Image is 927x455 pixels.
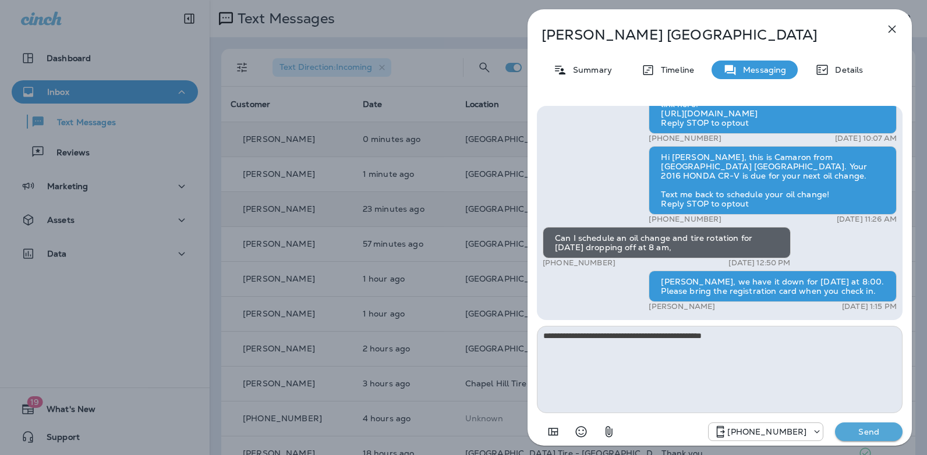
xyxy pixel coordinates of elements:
button: Add in a premade template [542,420,565,443]
p: [PERSON_NAME] [649,302,715,311]
button: Select an emoji [569,420,593,443]
button: Send [835,422,903,441]
p: [DATE] 1:15 PM [842,302,897,311]
p: [PHONE_NUMBER] [727,427,806,436]
div: [PERSON_NAME], we have it down for [DATE] at 8:00. Please bring the registration card when you ch... [649,271,897,302]
p: Messaging [737,65,786,74]
p: Timeline [655,65,694,74]
div: Hi [PERSON_NAME], this is Camaron from [GEOGRAPHIC_DATA] [GEOGRAPHIC_DATA]. Your 2016 HONDA CR-V ... [649,146,897,215]
div: +1 (984) 409-9300 [709,425,823,439]
p: [PERSON_NAME] [GEOGRAPHIC_DATA] [542,27,859,43]
p: [PHONE_NUMBER] [543,258,615,268]
p: [DATE] 10:07 AM [835,134,897,143]
p: Summary [567,65,612,74]
p: [DATE] 12:50 PM [728,258,790,268]
p: [DATE] 11:26 AM [837,215,897,224]
p: Send [844,426,893,437]
p: Details [829,65,863,74]
p: [PHONE_NUMBER] [649,215,721,224]
p: [PHONE_NUMBER] [649,134,721,143]
div: Can I schedule an oil change and tire rotation for [DATE] dropping off at 8 am, [543,227,791,258]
